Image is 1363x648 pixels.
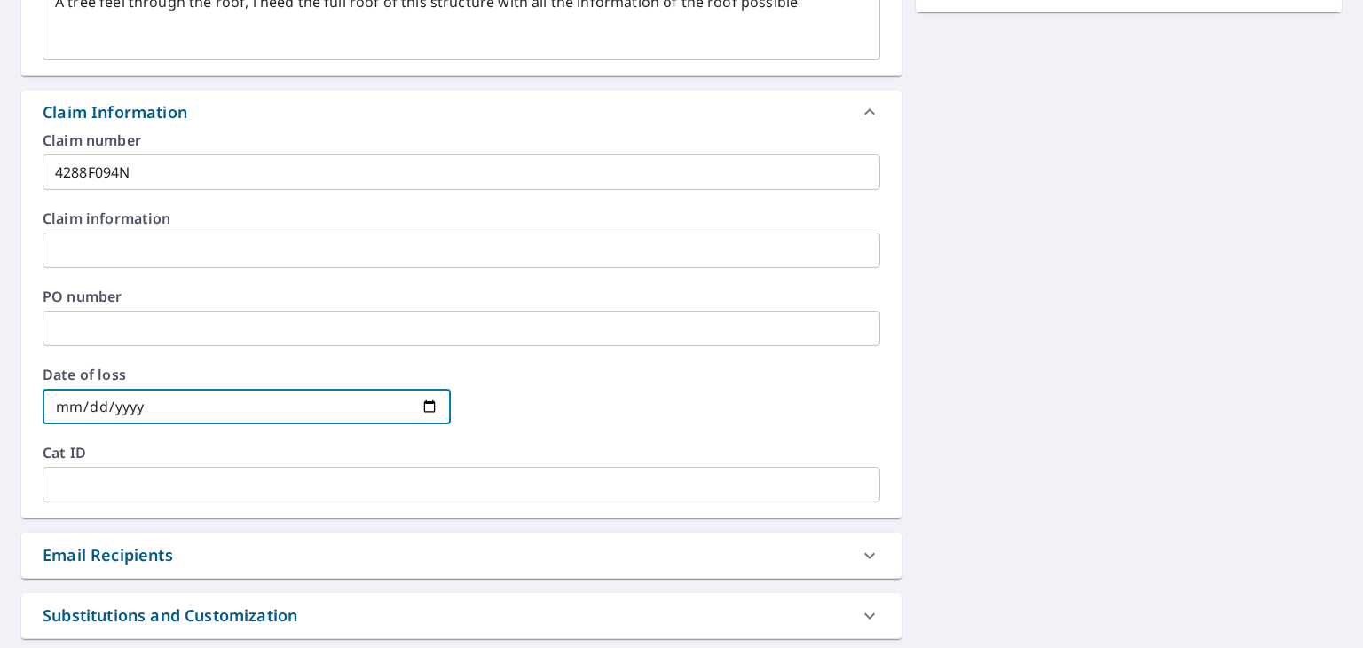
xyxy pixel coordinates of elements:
label: Claim number [43,133,880,147]
label: PO number [43,289,880,304]
label: Cat ID [43,446,880,460]
div: Substitutions and Customization [43,604,297,628]
div: Claim Information [43,100,187,124]
div: Email Recipients [21,533,902,578]
label: Date of loss [43,367,451,382]
div: Claim Information [21,91,902,133]
div: Substitutions and Customization [21,593,902,638]
label: Claim information [43,211,880,225]
div: Email Recipients [43,543,173,567]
